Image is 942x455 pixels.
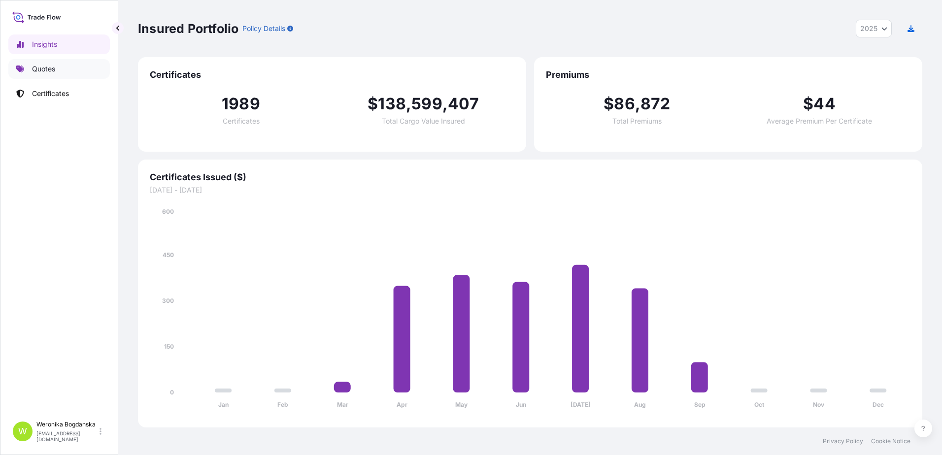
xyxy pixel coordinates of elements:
[162,208,174,215] tspan: 600
[32,39,57,49] p: Insights
[640,96,671,112] span: 872
[382,118,465,125] span: Total Cargo Value Insured
[871,437,910,445] a: Cookie Notice
[546,69,910,81] span: Premiums
[368,96,378,112] span: $
[571,401,591,408] tspan: [DATE]
[32,64,55,74] p: Quotes
[8,59,110,79] a: Quotes
[614,96,635,112] span: 86
[455,401,468,408] tspan: May
[8,84,110,103] a: Certificates
[813,401,825,408] tspan: Nov
[242,24,285,33] p: Policy Details
[18,426,27,436] span: W
[170,389,174,396] tspan: 0
[378,96,406,112] span: 138
[516,401,526,408] tspan: Jun
[222,96,260,112] span: 1989
[337,401,348,408] tspan: Mar
[694,401,706,408] tspan: Sep
[411,96,442,112] span: 599
[873,401,884,408] tspan: Dec
[634,401,646,408] tspan: Aug
[612,118,662,125] span: Total Premiums
[856,20,892,37] button: Year Selector
[150,185,910,195] span: [DATE] - [DATE]
[767,118,872,125] span: Average Premium Per Certificate
[803,96,813,112] span: $
[163,251,174,259] tspan: 450
[8,34,110,54] a: Insights
[218,401,229,408] tspan: Jan
[150,69,514,81] span: Certificates
[36,421,98,428] p: Weronika Bogdanska
[32,89,69,98] p: Certificates
[277,401,288,408] tspan: Feb
[860,24,877,33] span: 2025
[164,343,174,350] tspan: 150
[442,96,448,112] span: ,
[813,96,835,112] span: 44
[162,297,174,304] tspan: 300
[823,437,863,445] a: Privacy Policy
[36,430,98,442] p: [EMAIL_ADDRESS][DOMAIN_NAME]
[138,21,238,36] p: Insured Portfolio
[406,96,411,112] span: ,
[223,118,260,125] span: Certificates
[150,171,910,183] span: Certificates Issued ($)
[448,96,479,112] span: 407
[754,401,765,408] tspan: Oct
[397,401,407,408] tspan: Apr
[604,96,614,112] span: $
[635,96,640,112] span: ,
